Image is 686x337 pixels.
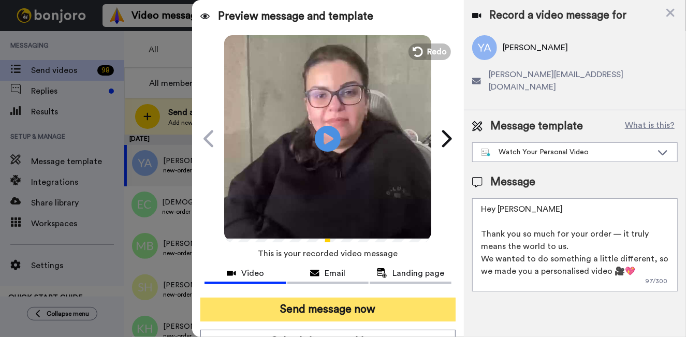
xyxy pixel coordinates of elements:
[200,298,456,321] button: Send message now
[258,242,398,265] span: This is your recorded video message
[472,198,678,291] textarea: Hey [PERSON_NAME] Thank you so much for your order — it truly means the world to us. We wanted to...
[491,174,536,190] span: Message
[481,149,491,157] img: nextgen-template.svg
[489,68,678,93] span: [PERSON_NAME][EMAIL_ADDRESS][DOMAIN_NAME]
[491,119,583,134] span: Message template
[481,147,652,157] div: Watch Your Personal Video
[392,267,444,280] span: Landing page
[622,119,678,134] button: What is this?
[241,267,264,280] span: Video
[325,267,345,280] span: Email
